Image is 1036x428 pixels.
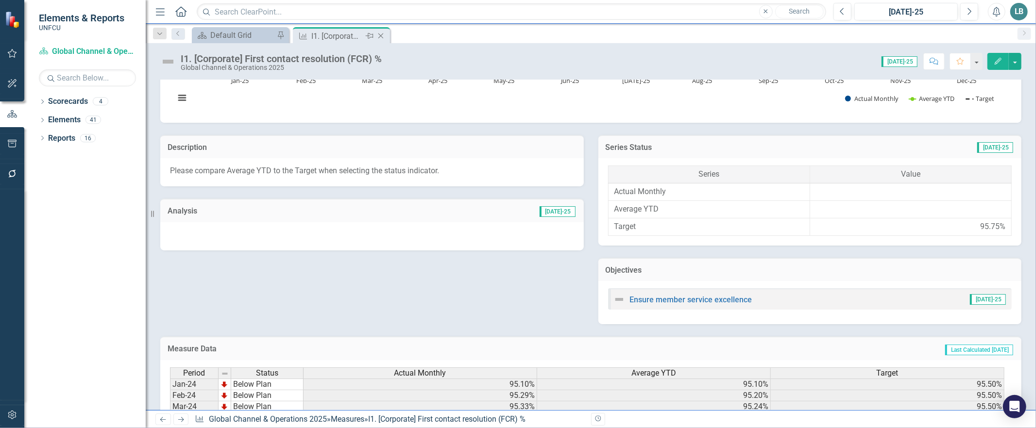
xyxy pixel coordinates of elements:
text: Apr-25 [429,76,448,85]
span: Search [789,7,810,15]
h3: Description [168,143,577,152]
p: Please compare Average YTD to the Target when selecting the status indicator. [170,165,574,177]
td: Average YTD [608,200,810,218]
button: Show Actual Monthly [845,95,899,103]
text: Sep-25 [759,76,778,85]
span: Last Calculated [DATE] [945,345,1013,355]
h3: Analysis [168,207,350,215]
td: Jan-24 [170,379,219,390]
text: Actual Monthly [854,94,899,103]
td: Target [608,218,810,235]
text: Nov-25 [890,76,911,85]
td: 95.50% [771,401,1004,412]
h3: Measure Data [168,345,519,353]
td: 95.10% [304,379,537,390]
input: Search ClearPoint... [197,3,826,20]
div: I1. [Corporate] First contact resolution (FCR) % [311,30,363,42]
div: 16 [80,134,96,142]
a: Reports [48,133,75,144]
img: TnMDeAgwAPMxUmUi88jYAAAAAElFTkSuQmCC [221,403,228,411]
a: Measures [331,414,364,424]
span: Period [184,369,205,378]
a: Scorecards [48,96,88,107]
div: 4 [93,98,108,106]
button: LB [1010,3,1028,20]
div: Default Grid [210,29,274,41]
div: Open Intercom Messenger [1003,395,1026,418]
img: Not Defined [160,54,176,69]
text: Jun-25 [560,76,579,85]
td: Below Plan [231,390,304,401]
td: 95.29% [304,390,537,401]
td: 95.50% [771,379,1004,390]
button: View chart menu, Chart [175,91,188,104]
h3: Series Status [606,143,834,152]
span: [DATE]-25 [970,294,1006,305]
text: May-25 [494,76,515,85]
td: 95.24% [537,401,771,412]
a: Elements [48,115,81,126]
text: Target [976,94,995,103]
td: Actual Monthly [608,183,810,201]
button: Search [775,5,824,18]
h3: Objectives [606,266,1015,275]
img: Not Defined [613,294,625,305]
div: [DATE]-25 [858,6,954,18]
a: Ensure member service excellence [630,295,752,304]
div: » » [195,414,583,425]
text: Aug-25 [693,76,713,85]
span: [DATE]-25 [540,206,576,217]
div: I1. [Corporate] First contact resolution (FCR) % [181,53,382,64]
img: TnMDeAgwAPMxUmUi88jYAAAAAElFTkSuQmCC [221,392,228,399]
th: Series [608,166,810,183]
text: Average YTD [919,94,954,103]
img: ClearPoint Strategy [5,11,22,28]
span: Target [877,369,899,378]
span: Status [256,369,278,378]
td: 95.33% [304,401,537,412]
div: 95.75% [980,221,1005,232]
img: TnMDeAgwAPMxUmUi88jYAAAAAElFTkSuQmCC [221,380,228,388]
small: UNFCU [39,24,124,32]
text: [DATE]-25 [623,76,650,85]
text: Oct-25 [825,76,844,85]
td: Below Plan [231,401,304,412]
td: 95.50% [771,390,1004,401]
span: Actual Monthly [394,369,446,378]
span: Elements & Reports [39,12,124,24]
img: 8DAGhfEEPCf229AAAAAElFTkSuQmCC [221,370,229,378]
text: Dec-25 [957,76,976,85]
text: Mar-25 [362,76,382,85]
span: [DATE]-25 [882,56,917,67]
div: 41 [85,116,101,124]
td: Feb-24 [170,390,219,401]
button: Show Average YTD [909,95,956,103]
span: Average YTD [631,369,676,378]
td: Below Plan [231,379,304,390]
td: 95.20% [537,390,771,401]
a: Global Channel & Operations 2025 [209,414,327,424]
input: Search Below... [39,69,136,86]
div: I1. [Corporate] First contact resolution (FCR) % [368,414,526,424]
th: Value [810,166,1011,183]
button: [DATE]-25 [854,3,958,20]
text: Jan-25 [230,76,249,85]
div: Global Channel & Operations 2025 [181,64,382,71]
span: [DATE]-25 [977,142,1013,153]
a: Default Grid [194,29,274,41]
text: Feb-25 [296,76,316,85]
td: Mar-24 [170,401,219,412]
a: Global Channel & Operations 2025 [39,46,136,57]
td: 95.10% [537,379,771,390]
button: Show Target [966,95,995,103]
